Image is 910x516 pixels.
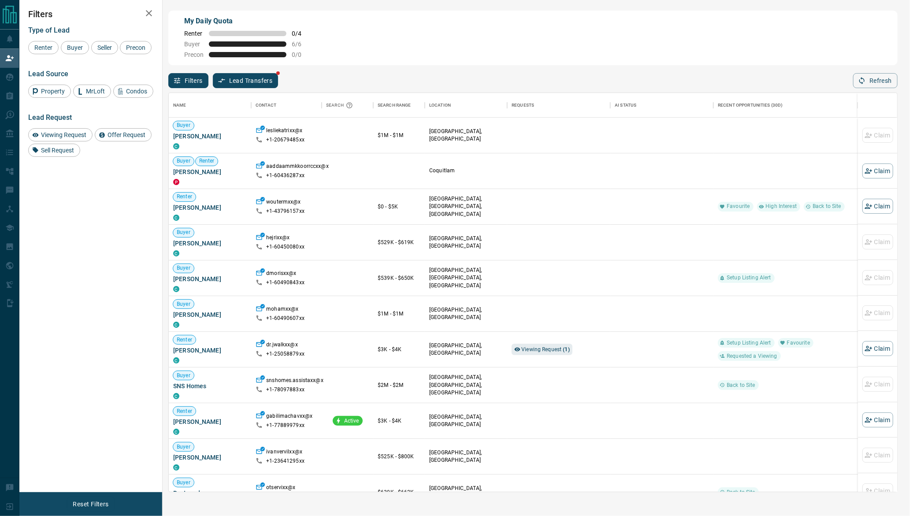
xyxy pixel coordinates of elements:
[173,357,179,364] div: condos.ca
[173,346,247,355] span: [PERSON_NAME]
[266,198,301,208] p: woutermxx@x
[373,93,425,118] div: Search Range
[723,382,759,389] span: Back to Site
[173,143,179,149] div: condos.ca
[853,73,898,88] button: Refresh
[173,179,179,185] div: property.ca
[266,136,305,144] p: +1- 20679485xx
[429,267,503,289] p: [GEOGRAPHIC_DATA], [GEOGRAPHIC_DATA], [GEOGRAPHIC_DATA]
[862,341,893,356] button: Claim
[173,393,179,399] div: condos.ca
[67,497,114,512] button: Reset Filters
[378,93,411,118] div: Search Range
[173,336,196,344] span: Renter
[28,85,71,98] div: Property
[28,9,153,19] h2: Filters
[723,339,774,347] span: Setup Listing Alert
[169,93,251,118] div: Name
[266,243,305,251] p: +1- 60450080xx
[266,270,296,279] p: dmorisxx@x
[38,131,89,138] span: Viewing Request
[266,412,312,422] p: gabilimachavxx@x
[173,250,179,256] div: condos.ca
[341,417,363,425] span: Active
[266,279,305,286] p: +1- 60490843xx
[91,41,118,54] div: Seller
[28,70,68,78] span: Lead Source
[429,235,503,250] p: [GEOGRAPHIC_DATA], [GEOGRAPHIC_DATA]
[266,127,302,136] p: lesliekatrixx@x
[173,157,194,165] span: Buyer
[173,132,247,141] span: [PERSON_NAME]
[173,93,186,118] div: Name
[266,305,298,315] p: mohamxx@x
[266,234,290,243] p: hejrixx@x
[266,172,305,179] p: +1- 60436287xx
[173,443,194,451] span: Buyer
[28,144,80,157] div: Sell Request
[83,88,108,95] span: MrLoft
[429,306,503,321] p: [GEOGRAPHIC_DATA], [GEOGRAPHIC_DATA]
[292,41,311,48] span: 6 / 6
[28,113,72,122] span: Lead Request
[38,147,77,154] span: Sell Request
[429,128,503,143] p: [GEOGRAPHIC_DATA], [GEOGRAPHIC_DATA]
[173,301,194,308] span: Buyer
[64,44,86,51] span: Buyer
[512,344,572,355] div: Viewing Request (1)
[292,30,311,37] span: 0 / 4
[429,167,503,174] p: Coquitlam
[173,382,247,390] span: SNS Homes
[173,429,179,435] div: condos.ca
[862,163,893,178] button: Claim
[378,203,420,211] p: $0 - $5K
[173,489,247,497] span: Bestward
[173,203,247,212] span: [PERSON_NAME]
[104,131,149,138] span: Offer Request
[610,93,713,118] div: AI Status
[173,310,247,319] span: [PERSON_NAME]
[28,128,93,141] div: Viewing Request
[429,93,451,118] div: Location
[326,93,355,118] div: Search
[173,229,194,236] span: Buyer
[429,374,503,396] p: [GEOGRAPHIC_DATA], [GEOGRAPHIC_DATA], [GEOGRAPHIC_DATA]
[713,93,858,118] div: Recent Opportunities (30d)
[266,208,305,215] p: +1- 43796157xx
[723,274,774,282] span: Setup Listing Alert
[378,310,420,318] p: $1M - $1M
[292,51,311,58] span: 0 / 0
[378,345,420,353] p: $3K - $4K
[723,353,780,360] span: Requested a Viewing
[173,479,194,486] span: Buyer
[615,93,636,118] div: AI Status
[378,488,420,496] p: $639K - $662K
[120,41,152,54] div: Precon
[429,195,503,218] p: [GEOGRAPHIC_DATA], [GEOGRAPHIC_DATA], [GEOGRAPHIC_DATA]
[266,350,305,358] p: +1- 25058879xx
[184,16,311,26] p: My Daily Quota
[256,93,276,118] div: Contact
[563,346,569,353] strong: ( 1 )
[173,417,247,426] span: [PERSON_NAME]
[378,381,420,389] p: $2M - $2M
[809,203,845,210] span: Back to Site
[173,372,194,379] span: Buyer
[266,315,305,322] p: +1- 60490607xx
[173,322,179,328] div: condos.ca
[507,93,610,118] div: Requests
[429,342,503,357] p: [GEOGRAPHIC_DATA], [GEOGRAPHIC_DATA]
[784,339,813,347] span: Favourite
[123,88,150,95] span: Condos
[429,449,503,464] p: [GEOGRAPHIC_DATA], [GEOGRAPHIC_DATA]
[184,30,204,37] span: Renter
[266,422,305,429] p: +1- 77889979xx
[266,457,305,465] p: +1- 23641295xx
[862,412,893,427] button: Claim
[184,41,204,48] span: Buyer
[512,93,534,118] div: Requests
[173,453,247,462] span: [PERSON_NAME]
[378,274,420,282] p: $539K - $650K
[28,41,59,54] div: Renter
[378,131,420,139] p: $1M - $1M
